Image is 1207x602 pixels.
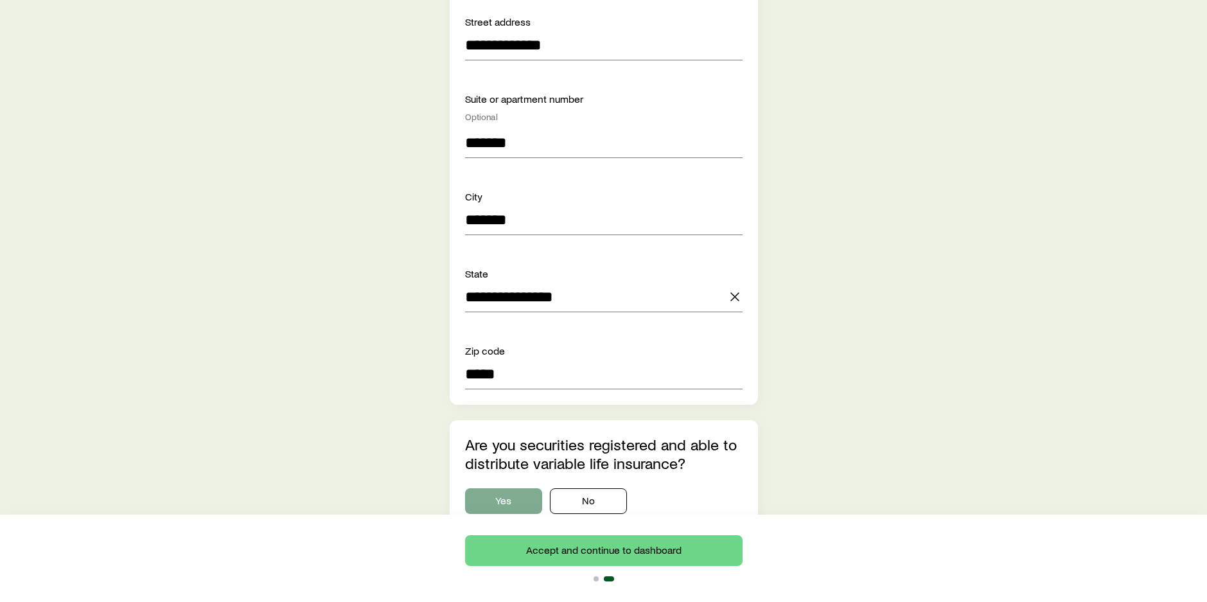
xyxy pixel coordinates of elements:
div: Zip code [465,343,743,359]
div: Street address [465,14,743,30]
div: State [465,266,743,281]
button: Yes [465,488,542,514]
div: Suite or apartment number [465,91,743,122]
div: City [465,189,743,204]
button: No [550,488,627,514]
div: Optional [465,112,743,122]
button: Accept and continue to dashboard [465,535,743,566]
label: Are you securities registered and able to distribute variable life insurance? [465,435,737,472]
div: securitiesRegistrationInfo.isSecuritiesRegistered [465,488,743,514]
